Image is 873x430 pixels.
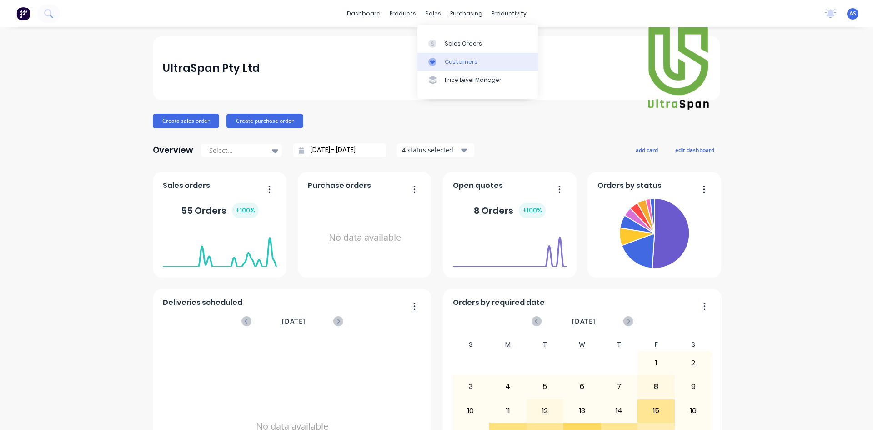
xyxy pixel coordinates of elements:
[417,34,538,52] a: Sales Orders
[597,180,662,191] span: Orders by status
[417,53,538,71] a: Customers
[446,7,487,20] div: purchasing
[638,352,674,374] div: 1
[527,400,563,422] div: 12
[675,338,712,351] div: S
[601,400,637,422] div: 14
[564,400,600,422] div: 13
[232,203,259,218] div: + 100 %
[490,400,526,422] div: 11
[527,375,563,398] div: 5
[564,375,600,398] div: 6
[563,338,601,351] div: W
[638,375,674,398] div: 8
[637,338,675,351] div: F
[669,144,720,156] button: edit dashboard
[601,375,637,398] div: 7
[453,400,489,422] div: 10
[675,400,712,422] div: 16
[402,145,459,155] div: 4 status selected
[417,71,538,89] a: Price Level Manager
[601,338,638,351] div: T
[181,203,259,218] div: 55 Orders
[226,114,303,128] button: Create purchase order
[489,338,527,351] div: M
[647,25,710,112] img: UltraSpan Pty Ltd
[163,180,210,191] span: Sales orders
[163,59,260,77] div: UltraSpan Pty Ltd
[849,10,856,18] span: AS
[490,375,526,398] div: 4
[16,7,30,20] img: Factory
[153,114,219,128] button: Create sales order
[421,7,446,20] div: sales
[453,375,489,398] div: 3
[527,338,564,351] div: T
[630,144,664,156] button: add card
[308,195,422,281] div: No data available
[397,143,474,157] button: 4 status selected
[308,180,371,191] span: Purchase orders
[675,352,712,374] div: 2
[342,7,385,20] a: dashboard
[445,58,477,66] div: Customers
[572,316,596,326] span: [DATE]
[638,400,674,422] div: 15
[453,180,503,191] span: Open quotes
[282,316,306,326] span: [DATE]
[385,7,421,20] div: products
[445,76,502,84] div: Price Level Manager
[474,203,546,218] div: 8 Orders
[452,338,490,351] div: S
[153,141,193,159] div: Overview
[675,375,712,398] div: 9
[445,40,482,48] div: Sales Orders
[487,7,531,20] div: productivity
[519,203,546,218] div: + 100 %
